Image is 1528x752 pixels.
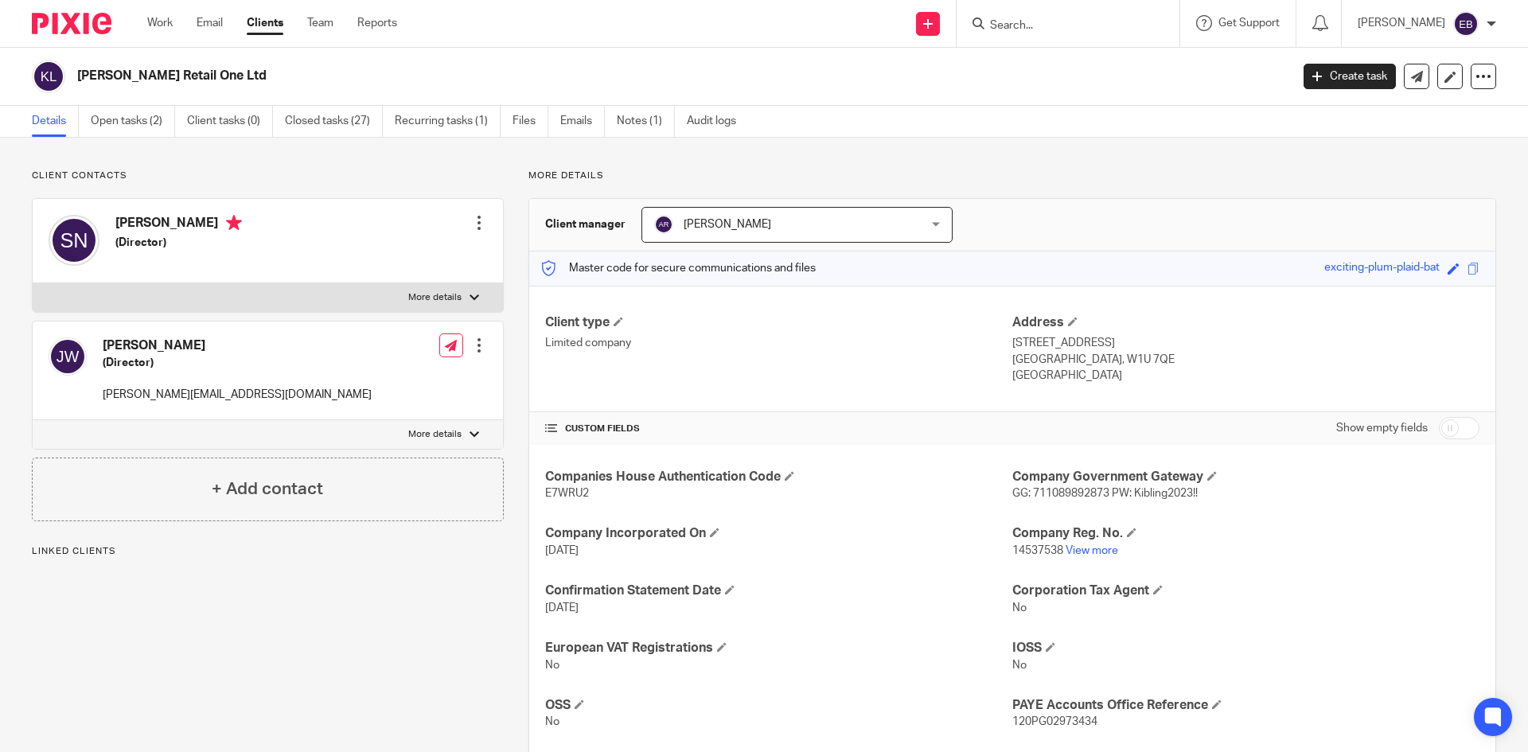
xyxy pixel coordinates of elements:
img: svg%3E [49,337,87,376]
p: Client contacts [32,169,504,182]
div: exciting-plum-plaid-bat [1324,259,1440,278]
span: No [545,716,559,727]
a: Work [147,15,173,31]
p: [STREET_ADDRESS] [1012,335,1479,351]
i: Primary [226,215,242,231]
a: Create task [1304,64,1396,89]
span: E7WRU2 [545,488,589,499]
span: 120PG02973434 [1012,716,1097,727]
h3: Client manager [545,216,626,232]
h4: European VAT Registrations [545,640,1012,657]
h4: Address [1012,314,1479,331]
h4: Companies House Authentication Code [545,469,1012,485]
span: GG: 711089892873 PW: Kibling2023!! [1012,488,1198,499]
a: Clients [247,15,283,31]
p: [GEOGRAPHIC_DATA], W1U 7QE [1012,352,1479,368]
p: [PERSON_NAME] [1358,15,1445,31]
a: Email [197,15,223,31]
h4: CUSTOM FIELDS [545,423,1012,435]
a: Files [513,106,548,137]
h4: Confirmation Statement Date [545,583,1012,599]
label: Show empty fields [1336,420,1428,436]
a: Reports [357,15,397,31]
a: Details [32,106,79,137]
a: Audit logs [687,106,748,137]
a: Client tasks (0) [187,106,273,137]
a: Team [307,15,333,31]
span: No [545,660,559,671]
h4: Company Incorporated On [545,525,1012,542]
h4: IOSS [1012,640,1479,657]
img: svg%3E [49,215,99,266]
a: Emails [560,106,605,137]
p: Master code for secure communications and files [541,260,816,276]
span: No [1012,602,1027,614]
h2: [PERSON_NAME] Retail One Ltd [77,68,1039,84]
h4: Company Government Gateway [1012,469,1479,485]
h4: Company Reg. No. [1012,525,1479,542]
a: Open tasks (2) [91,106,175,137]
h4: OSS [545,697,1012,714]
a: Recurring tasks (1) [395,106,501,137]
h5: (Director) [103,355,372,371]
span: 14537538 [1012,545,1063,556]
span: No [1012,660,1027,671]
img: svg%3E [32,60,65,93]
img: svg%3E [654,215,673,234]
a: View more [1066,545,1118,556]
p: Limited company [545,335,1012,351]
span: [PERSON_NAME] [684,219,771,230]
img: Pixie [32,13,111,34]
a: Notes (1) [617,106,675,137]
img: svg%3E [1453,11,1479,37]
a: Closed tasks (27) [285,106,383,137]
h4: + Add contact [212,477,323,501]
h4: Client type [545,314,1012,331]
span: Get Support [1218,18,1280,29]
p: [GEOGRAPHIC_DATA] [1012,368,1479,384]
h5: (Director) [115,235,242,251]
p: More details [528,169,1496,182]
p: More details [408,428,462,441]
span: [DATE] [545,602,579,614]
p: [PERSON_NAME][EMAIL_ADDRESS][DOMAIN_NAME] [103,387,372,403]
h4: [PERSON_NAME] [115,215,242,235]
h4: [PERSON_NAME] [103,337,372,354]
p: Linked clients [32,545,504,558]
h4: PAYE Accounts Office Reference [1012,697,1479,714]
input: Search [988,19,1132,33]
span: [DATE] [545,545,579,556]
p: More details [408,291,462,304]
h4: Corporation Tax Agent [1012,583,1479,599]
